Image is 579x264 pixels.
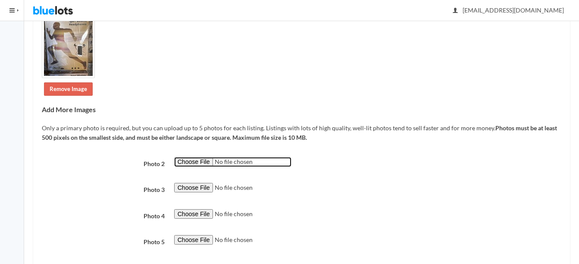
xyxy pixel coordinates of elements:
[453,6,564,14] span: [EMAIL_ADDRESS][DOMAIN_NAME]
[42,9,95,78] img: e3ade3ff-bf25-4374-8759-521363a1330c-1756230532.jpg
[44,82,93,96] a: Remove Image
[37,235,169,247] label: Photo 5
[451,7,460,15] ion-icon: person
[37,209,169,221] label: Photo 4
[42,123,561,143] p: Only a primary photo is required, but you can upload up to 5 photos for each listing. Listings wi...
[42,106,561,113] h4: Add More Images
[37,183,169,195] label: Photo 3
[37,157,169,169] label: Photo 2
